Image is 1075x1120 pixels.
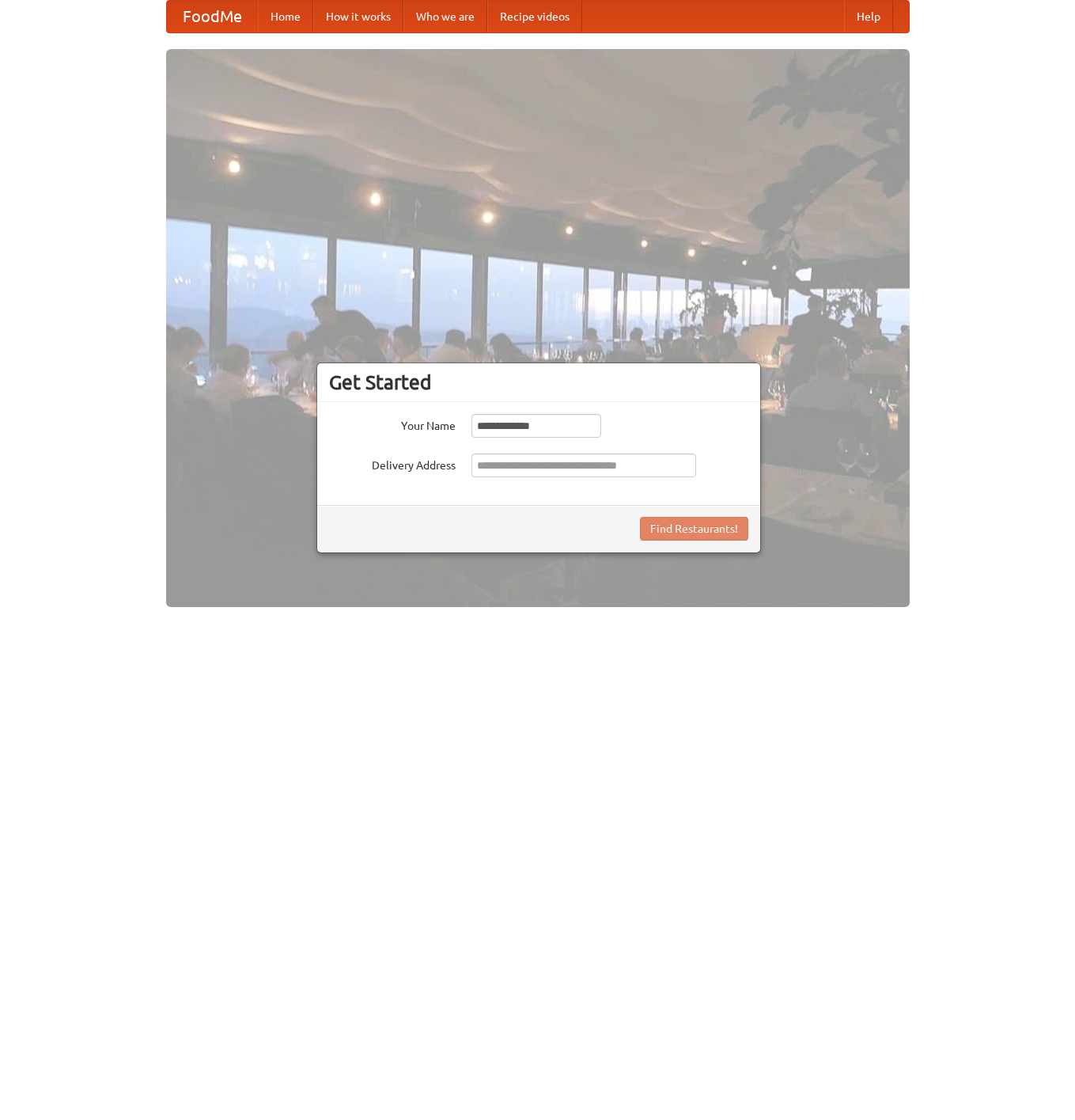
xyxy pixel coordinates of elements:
[844,1,893,32] a: Help
[487,1,582,32] a: Recipe videos
[329,414,456,434] label: Your Name
[329,370,748,394] h3: Get Started
[403,1,487,32] a: Who we are
[313,1,403,32] a: How it works
[329,454,456,473] label: Delivery Address
[167,1,258,32] a: FoodMe
[258,1,313,32] a: Home
[640,517,748,541] button: Find Restaurants!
